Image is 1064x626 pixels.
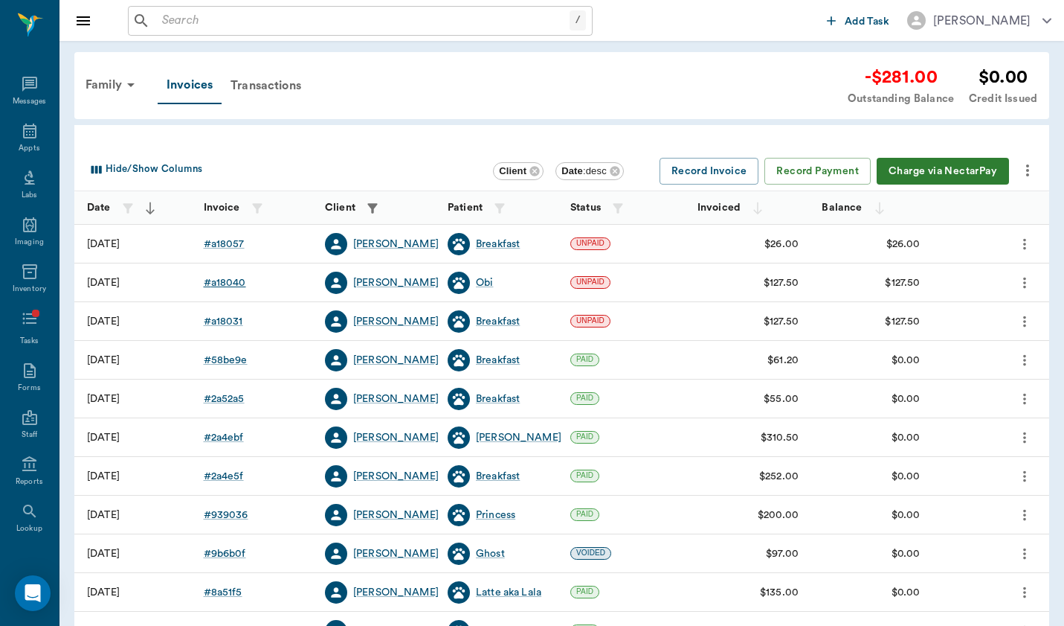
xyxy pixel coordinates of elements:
[15,575,51,611] div: Open Intercom Messenger
[204,314,243,329] div: # a18031
[18,383,40,394] div: Forms
[476,314,520,329] div: Breakfast
[87,314,120,329] div: 08/13/25
[204,353,248,368] a: #58be9e
[764,275,799,290] div: $127.50
[886,237,920,252] div: $26.00
[204,202,240,213] strong: Invoice
[22,190,37,201] div: Labs
[570,202,601,213] strong: Status
[204,237,245,252] a: #a18057
[204,314,243,329] a: #a18031
[22,429,37,441] div: Staff
[204,585,242,600] a: #8a51f5
[571,316,610,326] span: UNPAID
[764,392,799,406] div: $55.00
[448,202,483,213] strong: Patient
[222,68,310,103] a: Transactions
[561,165,607,176] span: : desc
[891,353,920,368] div: $0.00
[821,7,895,34] button: Add Task
[571,277,610,287] span: UNPAID
[764,158,871,185] button: Record Payment
[571,393,599,403] span: PAID
[571,432,599,442] span: PAID
[476,430,561,445] a: [PERSON_NAME]
[20,336,39,347] div: Tasks
[561,165,583,176] b: Date
[891,430,920,445] div: $0.00
[885,314,920,329] div: $127.50
[877,158,1009,185] button: Charge via NectarPay
[1013,425,1036,450] button: more
[13,284,46,295] div: Inventory
[204,508,248,523] a: #939036
[571,509,599,520] span: PAID
[353,314,439,329] a: [PERSON_NAME]
[204,392,245,406] a: #2a52a5
[353,546,439,561] div: [PERSON_NAME]
[204,275,246,290] div: # a18040
[204,546,246,561] div: # 9b6b0f
[204,469,244,484] a: #2a4e5f
[87,202,111,213] strong: Date
[1013,464,1036,489] button: more
[969,91,1037,107] div: Credit Issued
[87,430,120,445] div: 05/15/25
[476,353,520,368] a: Breakfast
[476,237,520,252] a: Breakfast
[204,585,242,600] div: # 8a51f5
[353,430,439,445] a: [PERSON_NAME]
[84,158,206,182] button: Select columns
[493,162,544,180] div: Client
[87,585,120,600] div: 12/04/24
[353,585,439,600] div: [PERSON_NAME]
[13,96,47,107] div: Messages
[571,238,610,249] span: UNPAID
[476,508,515,523] a: Princess
[476,585,541,600] a: Latte aka Lala
[353,275,439,290] a: [PERSON_NAME]
[87,546,120,561] div: 01/10/25
[571,354,599,365] span: PAID
[87,353,120,368] div: 07/15/25
[571,470,599,481] span: PAID
[891,508,920,523] div: $0.00
[353,392,439,406] a: [PERSON_NAME]
[204,275,246,290] a: #a18040
[476,546,505,561] a: Ghost
[1013,348,1036,373] button: more
[68,6,98,36] button: Close drawer
[933,12,1031,30] div: [PERSON_NAME]
[87,392,120,406] div: 05/21/25
[891,392,920,406] div: $0.00
[353,469,439,484] a: [PERSON_NAME]
[1013,541,1036,566] button: more
[476,392,520,406] a: Breakfast
[204,469,244,484] div: # 2a4e5f
[767,353,799,368] div: $61.20
[891,585,920,600] div: $0.00
[766,546,799,561] div: $97.00
[204,430,244,445] a: #2a4ebf
[158,67,222,104] a: Invoices
[87,508,120,523] div: 05/01/25
[476,469,520,484] a: Breakfast
[1013,231,1036,257] button: more
[822,202,862,213] strong: Balance
[204,392,245,406] div: # 2a52a5
[353,353,439,368] a: [PERSON_NAME]
[895,7,1063,34] button: [PERSON_NAME]
[204,546,246,561] a: #9b6b0f
[1013,270,1036,296] button: more
[77,67,149,103] div: Family
[353,508,439,523] div: [PERSON_NAME]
